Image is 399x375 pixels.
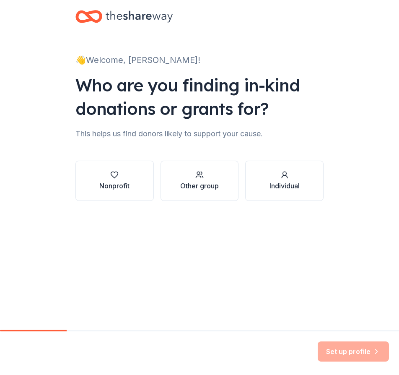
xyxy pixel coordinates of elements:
[245,161,324,201] button: Individual
[75,161,154,201] button: Nonprofit
[180,181,219,191] div: Other group
[269,181,300,191] div: Individual
[75,127,324,141] div: This helps us find donors likely to support your cause.
[99,181,130,191] div: Nonprofit
[75,73,324,120] div: Who are you finding in-kind donations or grants for?
[161,161,239,201] button: Other group
[75,53,324,67] div: 👋 Welcome, [PERSON_NAME]!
